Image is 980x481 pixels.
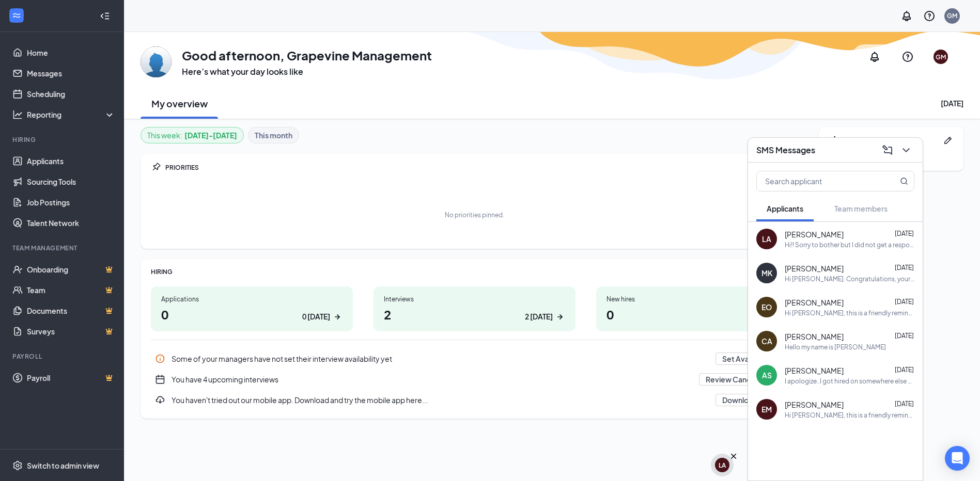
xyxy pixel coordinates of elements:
svg: Analysis [12,109,23,120]
svg: Pin [151,162,161,172]
div: Switch to admin view [27,460,99,471]
div: Some of your managers have not set their interview availability yet [172,354,709,364]
a: InfoSome of your managers have not set their interview availability yetSet AvailabilityPin [151,348,798,369]
div: No priorities pinned. [445,211,504,219]
span: [DATE] [895,366,914,374]
svg: Info [155,354,165,364]
button: Review Candidates [699,373,780,386]
img: Grapevine Management [141,46,172,77]
span: [DATE] [895,230,914,237]
h3: Here’s what your day looks like [182,66,432,77]
h1: Good afternoon, Grapevine Management [182,46,432,64]
div: MK [761,268,772,278]
a: Sourcing Tools [27,171,115,192]
h3: SMS Messages [756,145,815,156]
a: DownloadYou haven't tried out our mobile app. Download and try the mobile app here...Download AppPin [151,390,798,410]
b: [DATE] - [DATE] [184,130,237,141]
div: GM [947,11,957,20]
a: CalendarNewYou have 4 upcoming interviewsReview CandidatesPin [151,369,798,390]
svg: CalendarNew [155,374,165,384]
div: You have 4 upcoming interviews [151,369,798,390]
div: This week : [147,130,237,141]
a: Applicants [27,151,115,171]
svg: ArrowRight [332,312,343,322]
div: AS [762,370,772,380]
svg: Notifications [900,10,913,22]
b: This month [255,130,292,141]
div: HIRING [151,267,798,276]
div: 0 [DATE] [302,311,330,322]
svg: Bolt [829,135,839,146]
a: TeamCrown [27,280,115,300]
span: [PERSON_NAME] [785,297,844,308]
span: [DATE] [895,264,914,271]
span: [PERSON_NAME] [785,263,844,274]
span: [PERSON_NAME] [785,399,844,410]
div: I apologize..I got hired on somewhere else as I received a response from you. Thank you so much f... [785,377,914,386]
button: ComposeMessage [879,142,896,158]
div: Hi [PERSON_NAME], this is a friendly reminder. Please select a meeting time slot for your Prep Co... [785,411,914,420]
h1: 2 [384,306,565,323]
button: Download App [715,394,780,406]
div: Reporting [27,109,116,120]
svg: QuestionInfo [923,10,936,22]
svg: ChevronDown [900,144,912,156]
svg: MagnifyingGlass [900,177,908,185]
div: New hires [606,295,788,303]
button: ChevronDown [898,142,914,158]
span: Team members [834,204,888,213]
div: [DATE] [941,98,963,108]
span: [DATE] [895,400,914,408]
a: Applications00 [DATE]ArrowRight [151,286,353,331]
span: [DATE] [895,332,914,340]
div: LA [719,461,726,470]
div: Open Intercom Messenger [945,446,970,471]
svg: Cross [728,451,739,461]
h1: 0 [161,306,343,323]
a: PayrollCrown [27,367,115,388]
span: [PERSON_NAME] [785,365,844,376]
svg: Pen [943,135,953,146]
div: EO [761,302,772,312]
input: Search applicant [757,171,879,191]
h1: 0 [606,306,788,323]
a: Talent Network [27,213,115,233]
a: Scheduling [27,84,115,104]
span: [PERSON_NAME] [785,331,844,342]
div: Team Management [12,244,113,252]
div: Hi!! Sorry to bother but I did not get a response back and I was wanting to check up. [785,241,914,249]
div: PRIORITIES [165,163,798,172]
div: Applications [161,295,343,303]
a: Home [27,42,115,63]
a: DocumentsCrown [27,300,115,321]
svg: WorkstreamLogo [11,10,22,21]
h2: My overview [151,97,208,110]
svg: Notifications [868,51,881,63]
span: [DATE] [895,298,914,306]
a: New hires00 [DATE]ArrowRight [596,286,798,331]
div: QUICK LINKS [844,136,939,145]
svg: ComposeMessage [881,144,894,156]
div: Interviews [384,295,565,303]
div: GM [936,53,946,61]
div: 2 [DATE] [525,311,553,322]
a: OnboardingCrown [27,259,115,280]
div: Hello my name is [PERSON_NAME] [785,343,886,351]
span: [PERSON_NAME] [785,229,844,239]
a: Messages [27,63,115,84]
div: You have 4 upcoming interviews [172,374,693,384]
div: Hi [PERSON_NAME], this is a friendly reminder. Your meeting with la [PERSON_NAME] for [PERSON_NAM... [785,309,914,317]
a: SurveysCrown [27,321,115,342]
div: Hi [PERSON_NAME]. Congratulations, your meeting with la [PERSON_NAME] for Cashier at [GEOGRAPHIC_... [785,275,914,283]
svg: Download [155,395,165,405]
div: Some of your managers have not set their interview availability yet [151,348,798,369]
button: Set Availability [715,352,780,365]
div: You haven't tried out our mobile app. Download and try the mobile app here... [151,390,798,410]
div: LA [762,234,771,244]
div: Payroll [12,352,113,361]
span: Applicants [767,204,803,213]
svg: Collapse [100,11,110,21]
a: Interviews22 [DATE]ArrowRight [374,286,575,331]
svg: ArrowRight [555,312,565,322]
